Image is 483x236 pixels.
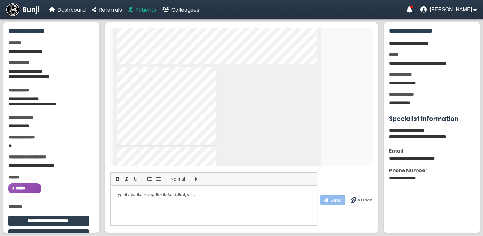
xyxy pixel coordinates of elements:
span: Attach [358,197,373,203]
a: Dashboard [49,6,86,14]
a: Notifications [406,6,412,13]
button: italic [122,175,131,183]
img: Bunji Dental Referral Management [6,3,19,16]
h3: Specialist Information [389,114,475,123]
span: Send [330,197,342,203]
span: Patients [135,6,156,13]
button: list: ordered [145,175,154,183]
button: bold [113,175,122,183]
span: [PERSON_NAME] [430,7,472,12]
span: Referrals [99,6,122,13]
button: underline [131,175,140,183]
button: list: bullet [154,175,163,183]
div: Phone Number [389,167,475,174]
span: Bunji [22,4,40,15]
span: Dashboard [57,6,86,13]
a: Patients [128,6,156,14]
a: Referrals [92,6,122,14]
div: Email [389,147,475,154]
label: Drag & drop files anywhere to attach [351,197,373,203]
a: Colleagues [162,6,199,14]
a: Bunji [6,3,40,16]
span: Colleagues [171,6,199,13]
button: User menu [420,6,477,13]
button: Send [320,195,345,205]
